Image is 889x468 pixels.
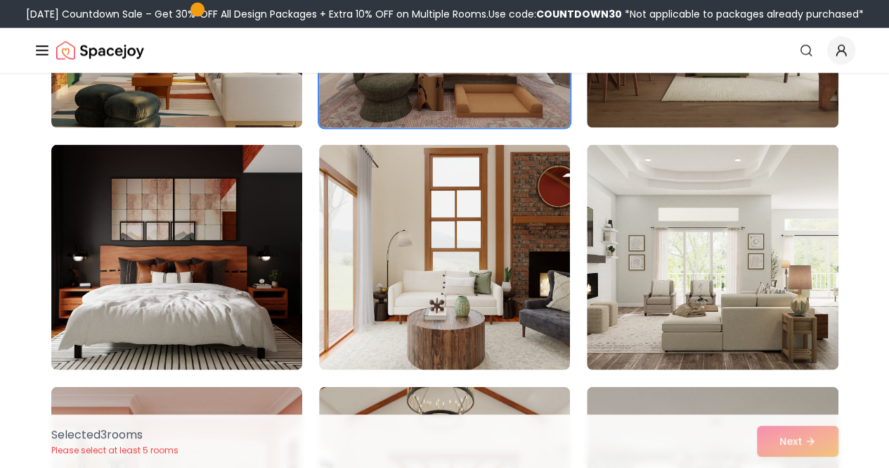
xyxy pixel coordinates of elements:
[56,37,144,65] img: Spacejoy Logo
[536,7,622,21] b: COUNTDOWN30
[26,7,864,21] div: [DATE] Countdown Sale – Get 30% OFF All Design Packages + Extra 10% OFF on Multiple Rooms.
[51,145,302,370] img: Room room-19
[488,7,622,21] span: Use code:
[587,145,838,370] img: Room room-21
[51,426,179,443] p: Selected 3 room s
[319,145,570,370] img: Room room-20
[622,7,864,21] span: *Not applicable to packages already purchased*
[34,28,855,73] nav: Global
[51,445,179,456] p: Please select at least 5 rooms
[56,37,144,65] a: Spacejoy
